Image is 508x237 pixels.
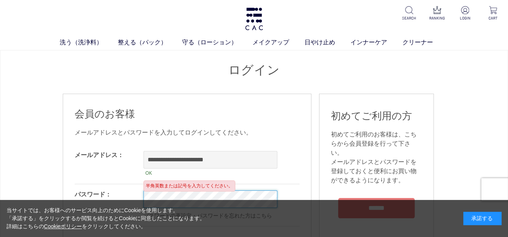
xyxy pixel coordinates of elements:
[75,108,135,120] span: 会員のお客様
[484,6,502,21] a: CART
[331,130,422,185] div: 初めてご利用のお客様は、こちらから会員登録を行って下さい。 メールアドレスとパスワードを登録しておくと便利にお買い物ができるようになります。
[456,15,474,21] p: LOGIN
[60,38,118,47] a: 洗う（洗浄料）
[331,110,412,122] span: 初めてご利用の方
[75,128,300,137] div: メールアドレスとパスワードを入力してログインしてください。
[484,15,502,21] p: CART
[304,38,350,47] a: 日やけ止め
[400,6,418,21] a: SEARCH
[7,206,205,231] div: 当サイトでは、お客様へのサービス向上のためにCookieを使用します。 「承諾する」をクリックするか閲覧を続けるとCookieに同意したことになります。 詳細はこちらの をクリックしてください。
[400,15,418,21] p: SEARCH
[75,152,124,158] label: メールアドレス：
[350,38,402,47] a: インナーケア
[402,38,448,47] a: クリーナー
[252,38,304,47] a: メイクアップ
[143,169,277,178] div: OK
[456,6,474,21] a: LOGIN
[182,38,252,47] a: 守る（ローション）
[44,223,82,229] a: Cookieポリシー
[63,62,445,78] h1: ログイン
[428,6,446,21] a: RANKING
[75,191,111,198] label: パスワード：
[118,38,182,47] a: 整える（パック）
[143,180,235,192] div: 半角英数または記号を入力してください。
[463,212,501,225] div: 承諾する
[244,8,264,30] img: logo
[428,15,446,21] p: RANKING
